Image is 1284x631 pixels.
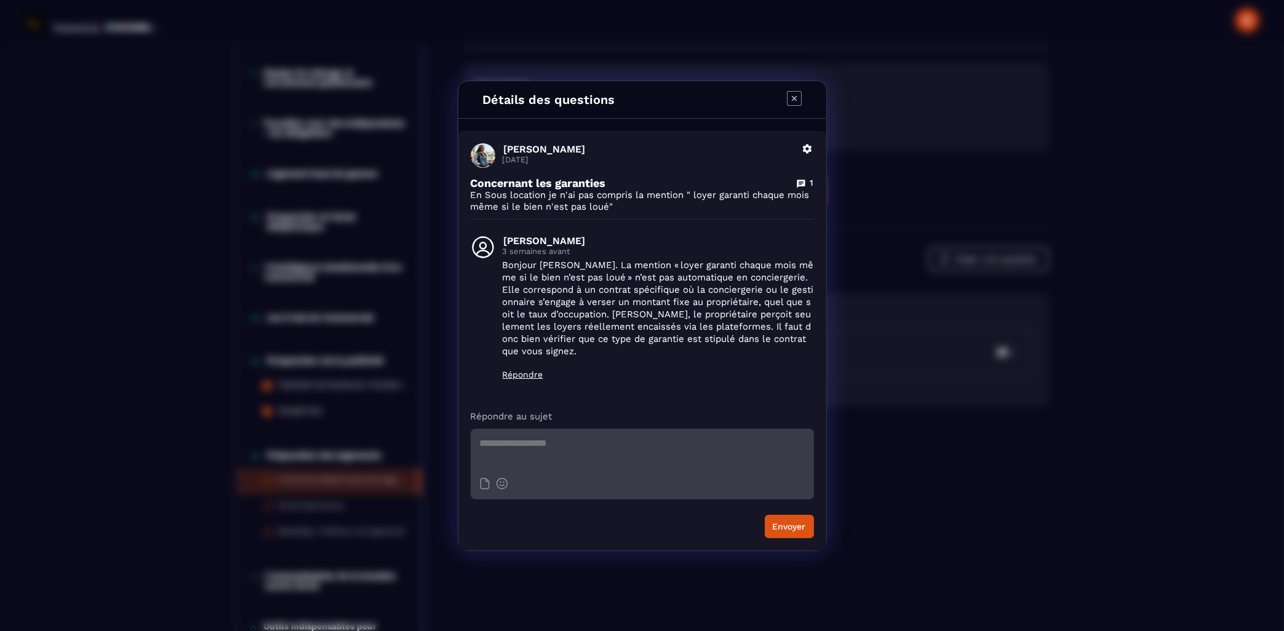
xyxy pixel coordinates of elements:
[765,515,814,538] button: Envoyer
[483,92,615,107] h4: Détails des questions
[503,259,814,357] p: Bonjour [PERSON_NAME]. La mention « loyer garanti chaque mois même si le bien n’est pas loué » n’...
[471,177,606,189] p: Concernant les garanties
[504,235,814,247] p: [PERSON_NAME]
[471,189,814,213] p: En Sous location je n'ai pas compris la mention " loyer garanti chaque mois même si le bien n'est...
[503,155,794,164] p: [DATE]
[810,177,814,189] p: 1
[504,143,794,155] p: [PERSON_NAME]
[503,247,814,256] p: 3 semaines avant
[471,410,814,423] p: Répondre au sujet
[503,370,814,379] p: Répondre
